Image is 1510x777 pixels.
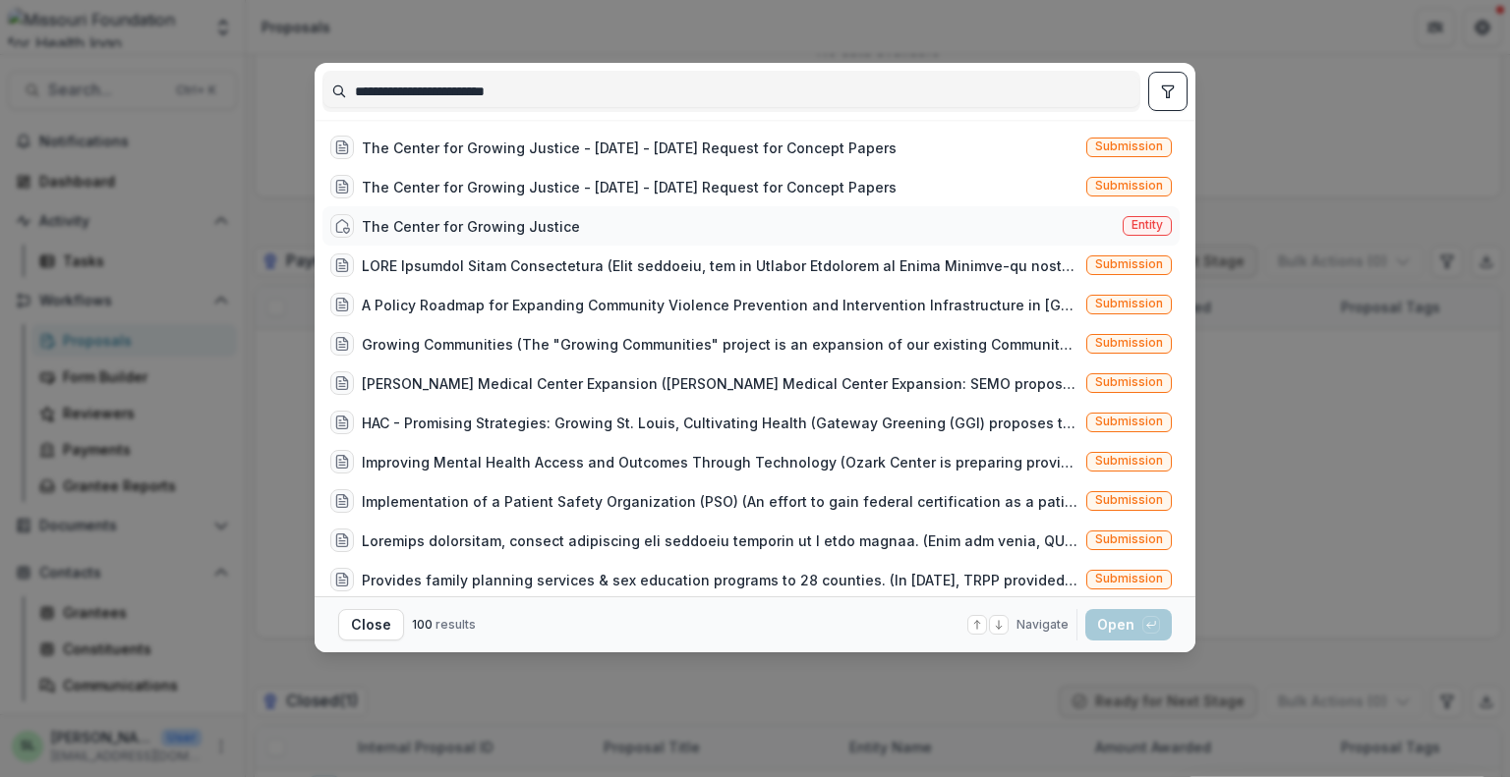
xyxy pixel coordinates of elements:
span: Submission [1095,375,1163,389]
span: Submission [1095,493,1163,507]
div: [PERSON_NAME] Medical Center Expansion ([PERSON_NAME] Medical Center Expansion: SEMO proposes to ... [362,373,1078,394]
span: Navigate [1016,616,1069,634]
span: Submission [1095,454,1163,468]
button: Open [1085,609,1172,640]
span: Entity [1132,218,1163,232]
div: Provides family planning services & sex education programs to 28 counties. (In [DATE], TRPP provi... [362,570,1078,590]
div: The Center for Growing Justice - [DATE] - [DATE] Request for Concept Papers [362,177,897,197]
div: Implementation of a Patient Safety Organization (PSO) (An effort to gain federal certification as... [362,491,1078,512]
span: Submission [1095,179,1163,193]
div: LORE Ipsumdol Sitam Consectetura (Elit seddoeiu, tem in Utlabor Etdolorem al Enima Minimve-qu nos... [362,255,1078,276]
div: The Center for Growing Justice - [DATE] - [DATE] Request for Concept Papers [362,138,897,158]
span: 100 [412,617,433,632]
div: Loremips dolorsitam, consect adipiscing eli seddoeiu temporin ut l etdo magnaa. (Enim adm venia, ... [362,530,1078,551]
div: HAC - Promising Strategies: Growing St. Louis, Cultivating Health (Gateway Greening (GGI) propose... [362,413,1078,433]
span: Submission [1095,415,1163,428]
span: Submission [1095,336,1163,350]
button: toggle filters [1148,72,1188,111]
div: A Policy Roadmap for Expanding Community Violence Prevention and Intervention Infrastructure in [... [362,295,1078,315]
button: Close [338,609,404,640]
span: Submission [1095,139,1163,153]
span: Submission [1095,532,1163,546]
span: Submission [1095,297,1163,310]
div: Improving Mental Health Access and Outcomes Through Technology (Ozark Center is preparing provide... [362,452,1078,472]
span: Submission [1095,572,1163,585]
div: The Center for Growing Justice [362,216,580,237]
span: Submission [1095,257,1163,271]
div: Growing Communities (The "Growing Communities" project is an expansion of our existing Community ... [362,334,1078,355]
span: results [436,617,476,632]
